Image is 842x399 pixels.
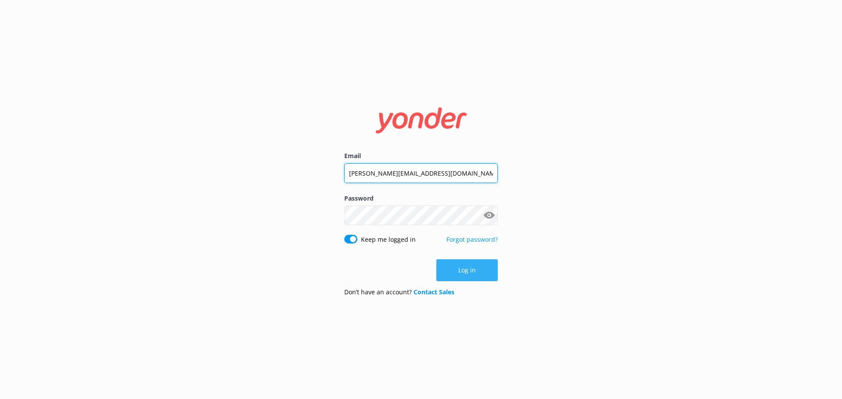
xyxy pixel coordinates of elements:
[414,288,454,296] a: Contact Sales
[361,235,416,244] label: Keep me logged in
[344,151,498,161] label: Email
[480,207,498,224] button: Show password
[446,235,498,244] a: Forgot password?
[344,163,498,183] input: user@emailaddress.com
[344,287,454,297] p: Don’t have an account?
[344,194,498,203] label: Password
[436,259,498,281] button: Log in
